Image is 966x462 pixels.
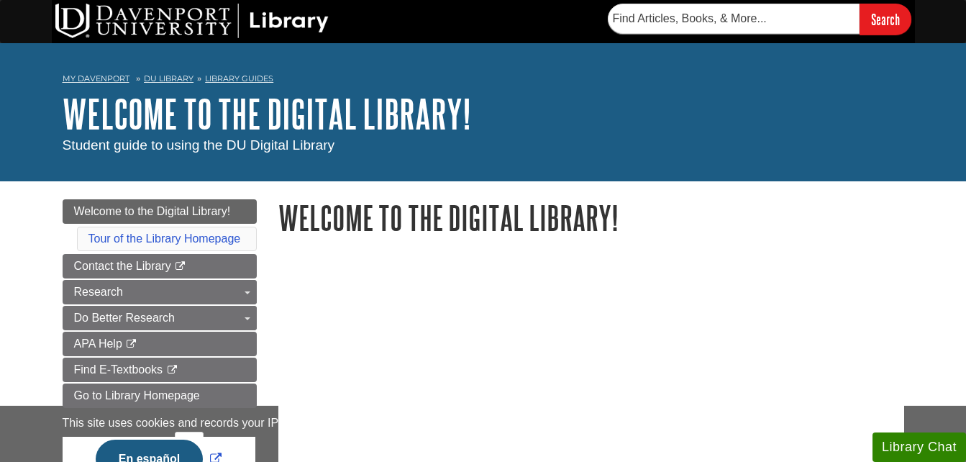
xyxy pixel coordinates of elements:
span: APA Help [74,338,122,350]
a: Contact the Library [63,254,257,278]
i: This link opens in a new window [166,366,178,375]
nav: breadcrumb [63,69,904,92]
input: Find Articles, Books, & More... [608,4,860,34]
a: Go to Library Homepage [63,384,257,408]
span: Do Better Research [74,312,176,324]
i: This link opens in a new window [125,340,137,349]
a: Library Guides [205,73,273,83]
a: Find E-Textbooks [63,358,257,382]
a: Research [63,280,257,304]
span: Go to Library Homepage [74,389,200,402]
a: Tour of the Library Homepage [88,232,241,245]
input: Search [860,4,911,35]
a: Welcome to the Digital Library! [63,199,257,224]
a: Do Better Research [63,306,257,330]
a: APA Help [63,332,257,356]
span: Welcome to the Digital Library! [74,205,231,217]
span: Research [74,286,123,298]
h1: Welcome to the Digital Library! [278,199,904,236]
a: DU Library [144,73,193,83]
a: Welcome to the Digital Library! [63,91,471,136]
a: My Davenport [63,73,129,85]
form: Searches DU Library's articles, books, and more [608,4,911,35]
span: Find E-Textbooks [74,363,163,376]
button: Library Chat [872,432,966,462]
img: DU Library [55,4,329,38]
span: Contact the Library [74,260,171,272]
span: Student guide to using the DU Digital Library [63,137,335,153]
i: This link opens in a new window [174,262,186,271]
